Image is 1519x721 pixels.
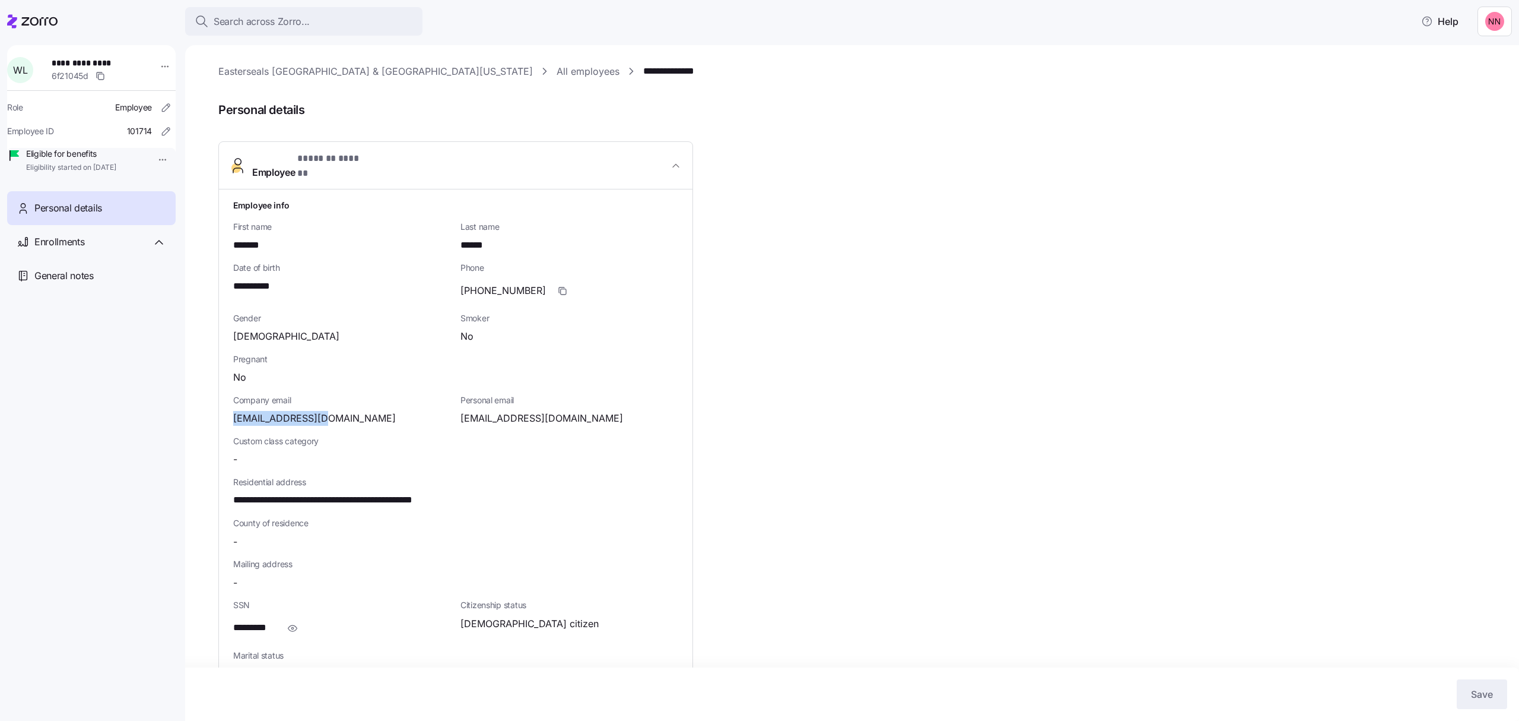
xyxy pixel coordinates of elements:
span: Employee [252,151,369,180]
span: Residential address [233,476,678,488]
span: [EMAIL_ADDRESS][DOMAIN_NAME] [460,411,623,426]
span: Employee [115,102,152,113]
button: Help [1412,10,1468,33]
img: 37cb906d10cb440dd1cb011682786431 [1485,12,1504,31]
span: Gender [233,312,451,324]
span: Company email [233,394,451,406]
h1: Employee info [233,199,678,211]
span: [DEMOGRAPHIC_DATA] citizen [460,616,599,631]
span: 101714 [127,125,152,137]
span: - [233,452,237,467]
span: W L [13,65,27,75]
span: Marital status [233,650,451,662]
a: Easterseals [GEOGRAPHIC_DATA] & [GEOGRAPHIC_DATA][US_STATE] [218,64,533,79]
span: Save [1471,687,1493,701]
span: Custom class category [233,435,451,447]
span: Phone [460,262,678,274]
span: Search across Zorro... [214,14,310,29]
span: 6f21045d [52,70,88,82]
span: First name [233,221,451,233]
span: Role [7,102,23,113]
span: - [233,535,237,549]
span: Smoker [460,312,678,324]
span: - [233,666,237,681]
button: Search across Zorro... [185,7,422,36]
span: No [460,329,474,344]
span: Eligibility started on [DATE] [26,163,116,173]
span: Help [1421,14,1458,29]
span: Last name [460,221,678,233]
span: SSN [233,599,451,611]
span: - [233,575,237,590]
span: [EMAIL_ADDRESS][DOMAIN_NAME] [233,411,396,426]
span: [PHONE_NUMBER] [460,283,546,298]
span: [DEMOGRAPHIC_DATA] [233,329,339,344]
span: Personal details [218,100,1502,120]
span: Pregnant [233,353,678,365]
span: Mailing address [233,558,678,570]
button: Save [1457,679,1507,709]
span: County of residence [233,517,678,529]
span: Citizenship status [460,599,678,611]
span: No [233,370,246,385]
span: Personal email [460,394,678,406]
span: Date of birth [233,262,451,274]
a: All employees [557,64,619,79]
span: Enrollments [34,235,84,249]
span: Personal details [34,201,102,216]
span: Employee ID [7,125,54,137]
span: Eligible for benefits [26,148,116,160]
span: General notes [34,268,94,283]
